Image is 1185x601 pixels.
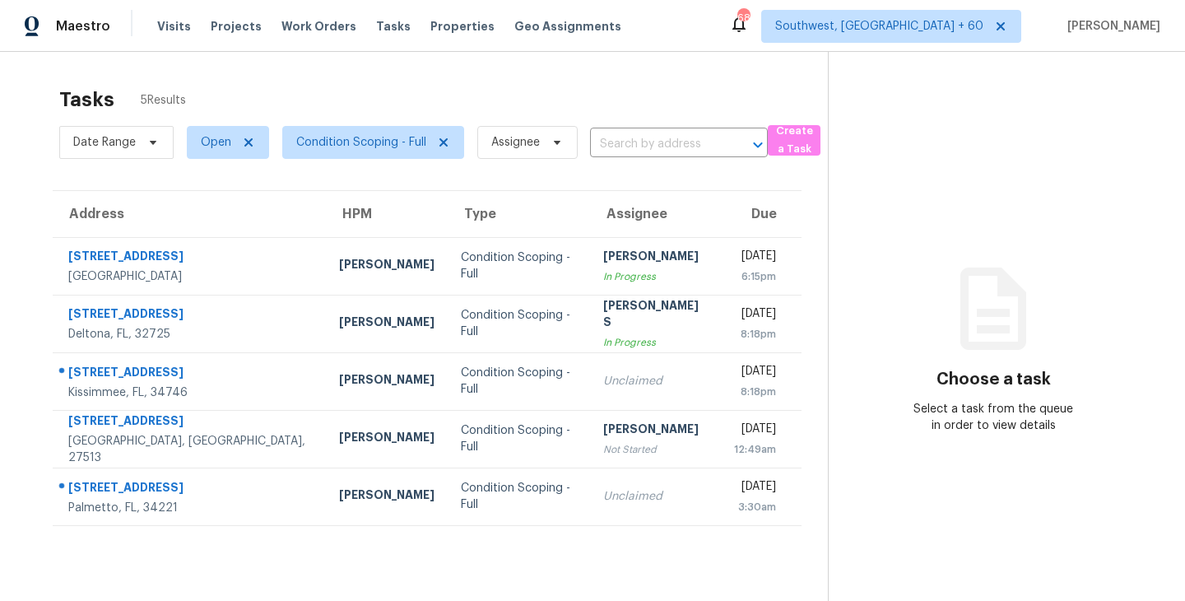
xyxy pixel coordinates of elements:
[201,134,231,151] span: Open
[326,191,448,237] th: HPM
[211,18,262,35] span: Projects
[734,363,776,384] div: [DATE]
[68,268,313,285] div: [GEOGRAPHIC_DATA]
[603,421,708,441] div: [PERSON_NAME]
[746,133,769,156] button: Open
[737,10,749,26] div: 686
[734,248,776,268] div: [DATE]
[339,314,434,334] div: [PERSON_NAME]
[68,326,313,342] div: Deltona, FL, 32725
[68,248,313,268] div: [STREET_ADDRESS]
[603,488,708,505] div: Unclaimed
[603,248,708,268] div: [PERSON_NAME]
[68,364,313,384] div: [STREET_ADDRESS]
[68,384,313,401] div: Kissimmee, FL, 34746
[603,441,708,458] div: Not Started
[430,18,495,35] span: Properties
[68,479,313,500] div: [STREET_ADDRESS]
[68,433,313,466] div: [GEOGRAPHIC_DATA], [GEOGRAPHIC_DATA], 27513
[734,499,776,515] div: 3:30am
[68,412,313,433] div: [STREET_ADDRESS]
[603,373,708,389] div: Unclaimed
[339,371,434,392] div: [PERSON_NAME]
[603,268,708,285] div: In Progress
[68,305,313,326] div: [STREET_ADDRESS]
[734,268,776,285] div: 6:15pm
[734,326,776,342] div: 8:18pm
[461,307,577,340] div: Condition Scoping - Full
[461,480,577,513] div: Condition Scoping - Full
[775,18,983,35] span: Southwest, [GEOGRAPHIC_DATA] + 60
[68,500,313,516] div: Palmetto, FL, 34221
[53,191,326,237] th: Address
[603,297,708,334] div: [PERSON_NAME] S
[734,305,776,326] div: [DATE]
[590,132,722,157] input: Search by address
[141,92,186,109] span: 5 Results
[721,191,802,237] th: Due
[296,134,426,151] span: Condition Scoping - Full
[911,401,1076,434] div: Select a task from the queue in order to view details
[590,191,721,237] th: Assignee
[461,365,577,398] div: Condition Scoping - Full
[734,441,776,458] div: 12:49am
[936,371,1051,388] h3: Choose a task
[461,422,577,455] div: Condition Scoping - Full
[768,125,820,156] button: Create a Task
[514,18,621,35] span: Geo Assignments
[376,21,411,32] span: Tasks
[56,18,110,35] span: Maestro
[339,429,434,450] div: [PERSON_NAME]
[59,91,114,108] h2: Tasks
[339,256,434,277] div: [PERSON_NAME]
[491,134,540,151] span: Assignee
[776,122,812,160] span: Create a Task
[281,18,356,35] span: Work Orders
[339,487,434,507] div: [PERSON_NAME]
[73,134,136,151] span: Date Range
[603,334,708,351] div: In Progress
[448,191,590,237] th: Type
[734,421,776,441] div: [DATE]
[734,384,776,400] div: 8:18pm
[734,478,776,499] div: [DATE]
[157,18,191,35] span: Visits
[461,249,577,282] div: Condition Scoping - Full
[1061,18,1160,35] span: [PERSON_NAME]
